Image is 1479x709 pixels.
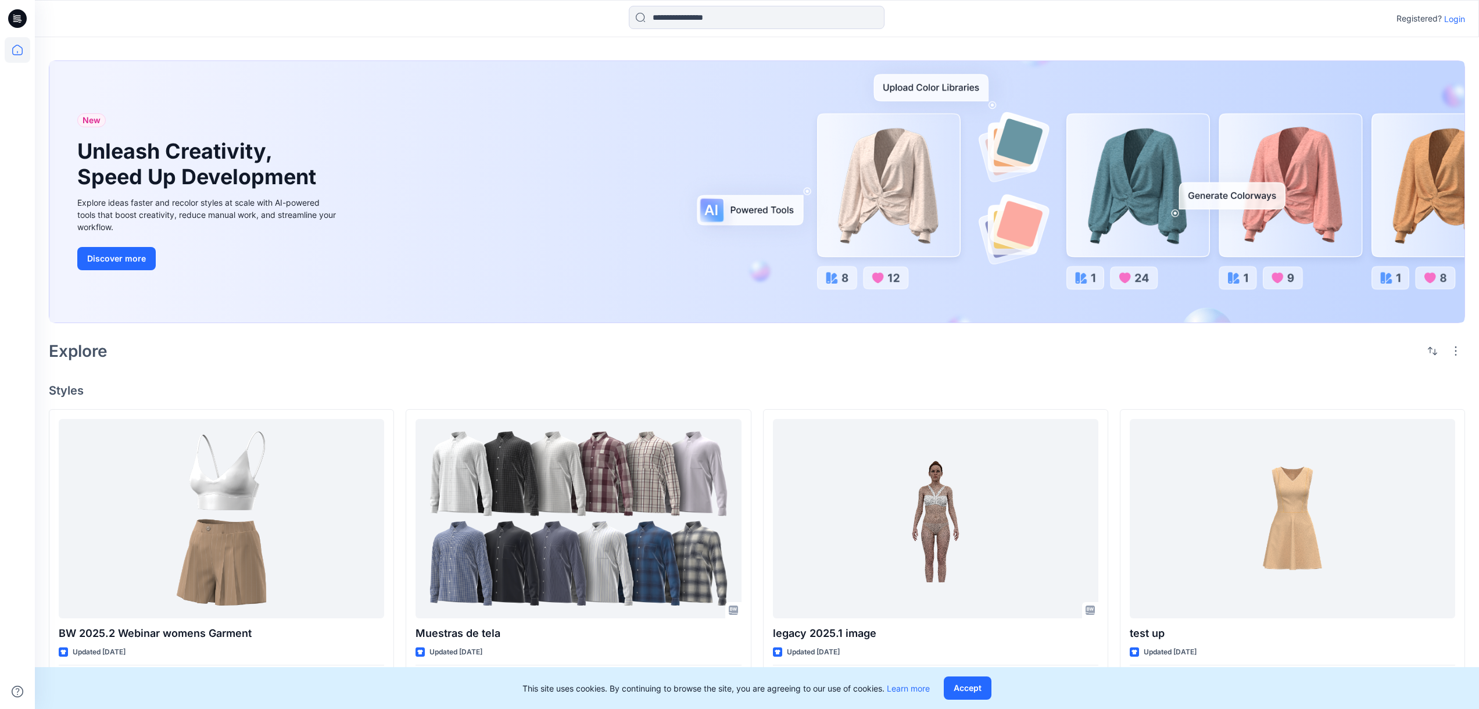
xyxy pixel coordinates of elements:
a: Learn more [887,683,930,693]
p: Updated [DATE] [73,646,126,658]
p: Login [1444,13,1465,25]
a: Discover more [77,247,339,270]
button: Discover more [77,247,156,270]
p: Muestras de tela [416,625,741,642]
a: BW 2025.2 Webinar womens Garment [59,419,384,618]
h4: Styles [49,384,1465,398]
p: test up [1130,625,1455,642]
p: legacy 2025.1 image [773,625,1098,642]
h2: Explore [49,342,108,360]
button: Accept [944,676,991,700]
a: Muestras de tela [416,419,741,618]
a: test up [1130,419,1455,618]
span: New [83,113,101,127]
a: legacy 2025.1 image [773,419,1098,618]
p: Updated [DATE] [1144,646,1197,658]
h1: Unleash Creativity, Speed Up Development [77,139,321,189]
div: Explore ideas faster and recolor styles at scale with AI-powered tools that boost creativity, red... [77,196,339,233]
p: This site uses cookies. By continuing to browse the site, you are agreeing to our use of cookies. [522,682,930,694]
p: BW 2025.2 Webinar womens Garment [59,625,384,642]
p: Updated [DATE] [429,646,482,658]
p: Registered? [1396,12,1442,26]
p: Updated [DATE] [787,646,840,658]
